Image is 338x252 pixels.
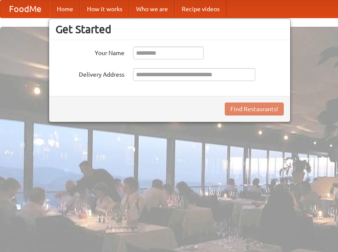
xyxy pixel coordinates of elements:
[129,0,175,18] a: Who we are
[225,103,284,115] button: Find Restaurants!
[80,0,129,18] a: How it works
[56,47,124,57] label: Your Name
[56,23,284,36] h3: Get Started
[56,68,124,79] label: Delivery Address
[175,0,226,18] a: Recipe videos
[0,0,50,18] a: FoodMe
[50,0,80,18] a: Home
